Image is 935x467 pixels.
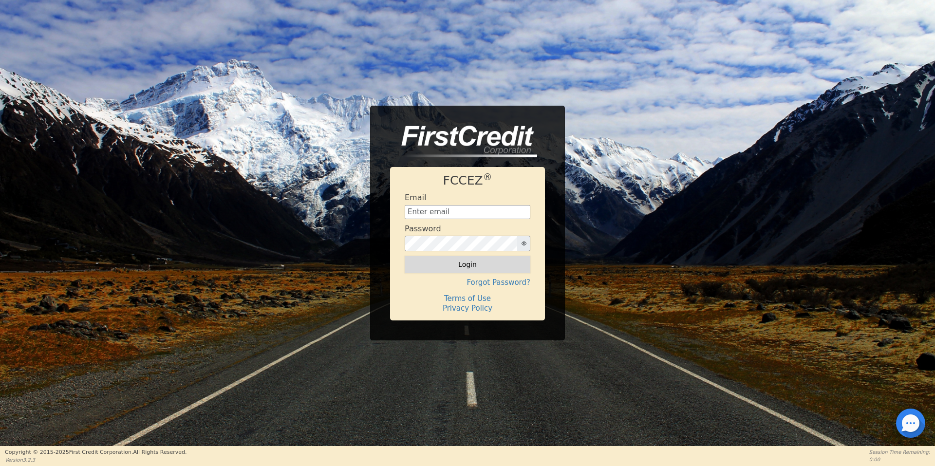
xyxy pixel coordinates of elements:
[405,256,530,273] button: Login
[405,193,426,202] h4: Email
[5,448,187,457] p: Copyright © 2015- 2025 First Credit Corporation.
[869,448,930,456] p: Session Time Remaining:
[405,278,530,287] h4: Forgot Password?
[5,456,187,464] p: Version 3.2.3
[869,456,930,463] p: 0:00
[390,126,537,158] img: logo-CMu_cnol.png
[483,172,492,182] sup: ®
[133,449,187,455] span: All Rights Reserved.
[405,224,441,233] h4: Password
[405,205,530,220] input: Enter email
[405,304,530,313] h4: Privacy Policy
[405,236,518,251] input: password
[405,294,530,303] h4: Terms of Use
[405,173,530,188] h1: FCCEZ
